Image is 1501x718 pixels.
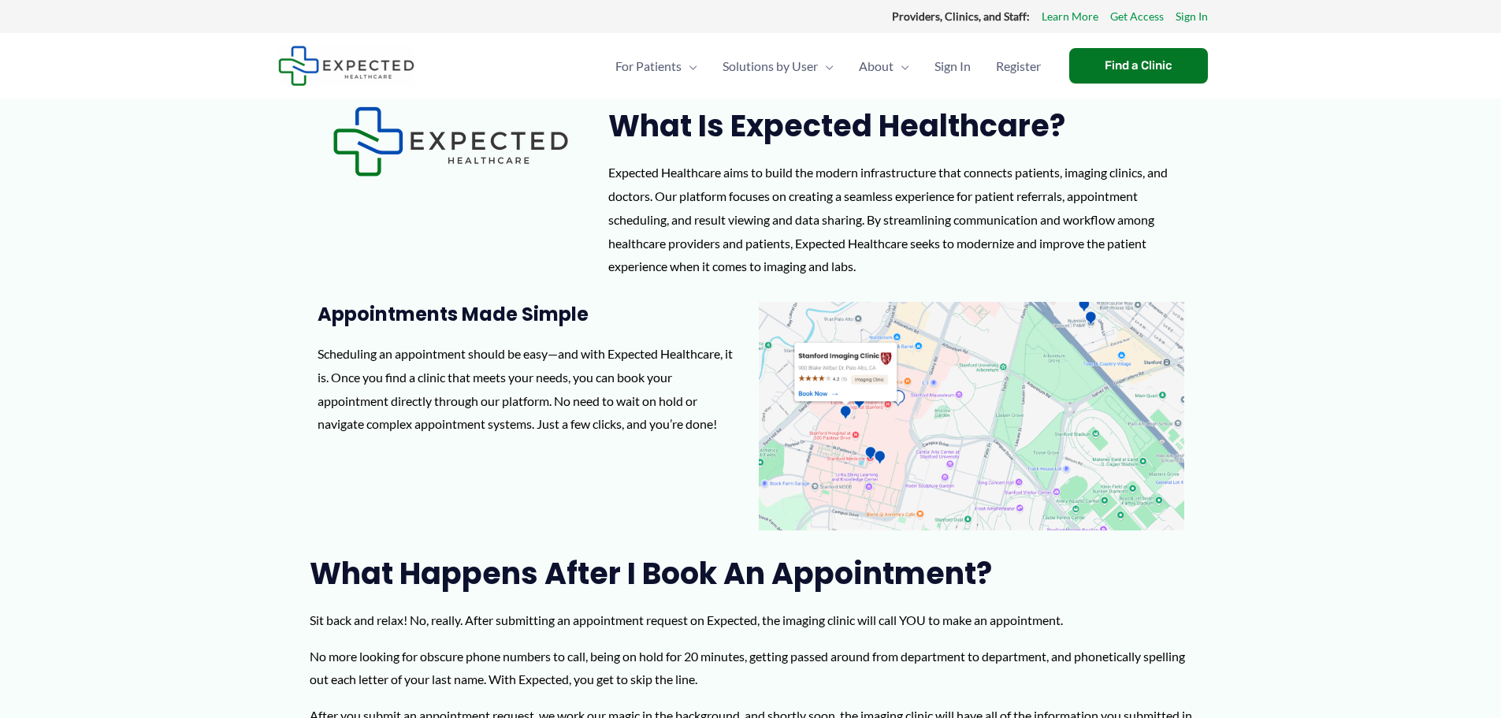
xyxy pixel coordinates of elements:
p: Sit back and relax! No, really. After submitting an appointment request on Expected, the imaging ... [310,608,1192,632]
img: Expected Healthcare Logo - side, dark font, small [278,46,414,86]
a: Register [983,39,1053,94]
a: Sign In [922,39,983,94]
img: Expected Healthcare Logo [333,106,569,177]
span: Menu Toggle [894,39,909,94]
a: For PatientsMenu Toggle [603,39,710,94]
span: Register [996,39,1041,94]
div: Expected Healthcare aims to build the modern infrastructure that connects patients, imaging clini... [608,161,1191,278]
span: Solutions by User [723,39,818,94]
a: AboutMenu Toggle [846,39,922,94]
span: For Patients [615,39,682,94]
span: Sign In [934,39,971,94]
span: Menu Toggle [682,39,697,94]
a: Get Access [1110,6,1164,27]
a: Find a Clinic [1069,48,1208,84]
h2: What is Expected Healthcare? [608,106,1191,145]
p: No more looking for obscure phone numbers to call, being on hold for 20 minutes, getting passed a... [310,645,1192,691]
p: Scheduling an appointment should be easy—and with Expected Healthcare, it is. Once you find a cli... [318,342,743,436]
nav: Primary Site Navigation [603,39,1053,94]
a: Solutions by UserMenu Toggle [710,39,846,94]
h2: What Happens After I Book an Appointment? [310,554,1192,593]
span: Menu Toggle [818,39,834,94]
strong: Providers, Clinics, and Staff: [892,9,1030,23]
span: About [859,39,894,94]
h3: Appointments Made Simple [318,302,743,326]
a: Sign In [1176,6,1208,27]
a: Learn More [1042,6,1098,27]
